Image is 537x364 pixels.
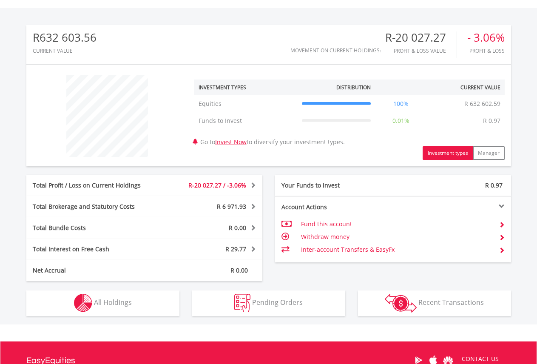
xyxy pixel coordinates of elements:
div: Distribution [336,84,371,91]
td: Withdraw money [301,230,492,243]
div: Total Bundle Costs [26,224,164,232]
img: holdings-wht.png [74,294,92,312]
span: R 29.77 [225,245,246,253]
button: Recent Transactions [358,290,511,316]
span: Recent Transactions [418,298,484,307]
span: Pending Orders [252,298,303,307]
div: - 3.06% [467,31,505,44]
span: R-20 027.27 / -3.06% [188,181,246,189]
th: Investment Types [194,80,298,95]
button: Pending Orders [192,290,345,316]
div: Go to to diversify your investment types. [188,71,511,160]
div: Total Interest on Free Cash [26,245,164,253]
button: All Holdings [26,290,179,316]
div: Total Profit / Loss on Current Holdings [26,181,164,190]
span: R 0.00 [229,224,246,232]
button: Investment types [423,146,473,160]
div: R632 603.56 [33,31,97,44]
th: Current Value [427,80,505,95]
td: Funds to Invest [194,112,298,129]
div: Profit & Loss [467,48,505,54]
div: Account Actions [275,203,393,211]
span: R 6 971.93 [217,202,246,210]
td: Fund this account [301,218,492,230]
td: 0.01% [375,112,427,129]
a: Invest Now [215,138,247,146]
span: R 0.97 [485,181,503,189]
span: R 0.00 [230,266,248,274]
div: Profit & Loss Value [385,48,457,54]
div: Your Funds to Invest [275,181,393,190]
td: R 632 602.59 [460,95,505,112]
span: All Holdings [94,298,132,307]
button: Manager [473,146,505,160]
td: Inter-account Transfers & EasyFx [301,243,492,256]
div: R-20 027.27 [385,31,457,44]
div: Net Accrual [26,266,164,275]
img: transactions-zar-wht.png [385,294,417,313]
td: R 0.97 [479,112,505,129]
div: CURRENT VALUE [33,48,97,54]
td: 100% [375,95,427,112]
div: Movement on Current Holdings: [290,48,381,53]
img: pending_instructions-wht.png [234,294,250,312]
td: Equities [194,95,298,112]
div: Total Brokerage and Statutory Costs [26,202,164,211]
